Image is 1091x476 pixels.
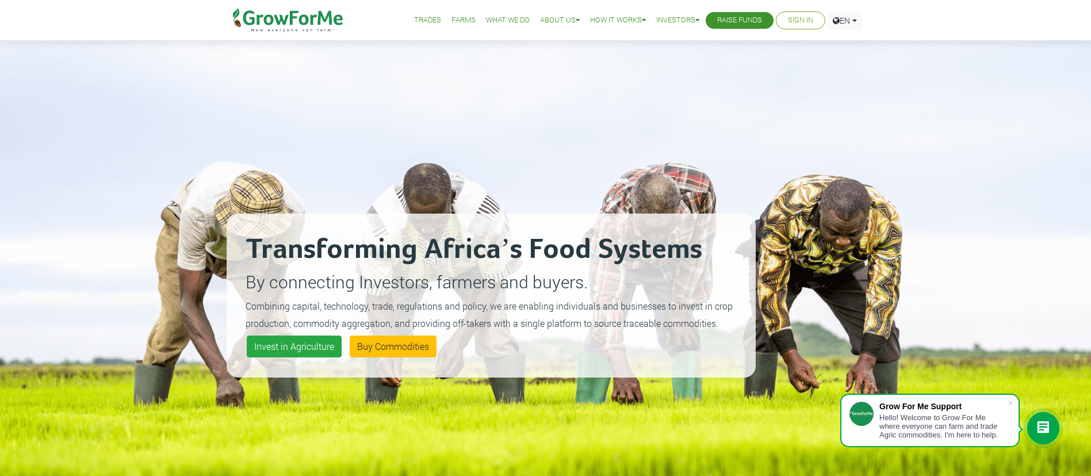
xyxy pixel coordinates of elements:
[414,14,441,26] a: Trades
[656,14,699,26] a: Investors
[540,14,580,26] a: About Us
[590,14,646,26] a: How it Works
[486,14,530,26] a: What We Do
[828,12,862,29] a: EN
[879,402,1007,411] div: Grow For Me Support
[246,300,733,329] small: Combining capital, technology, trade, regulations and policy, we are enabling individuals and bus...
[451,14,476,26] a: Farms
[246,269,737,295] p: By connecting Investors, farmers and buyers.
[246,233,737,267] h2: Transforming Africa’s Food Systems
[350,336,437,357] a: Buy Commodities
[788,14,813,26] a: Sign In
[717,14,762,26] a: Raise Funds
[879,413,1007,439] div: Hello! Welcome to Grow For Me where everyone can farm and trade Agric commodities. I'm here to help.
[247,336,342,357] a: Invest in Agriculture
